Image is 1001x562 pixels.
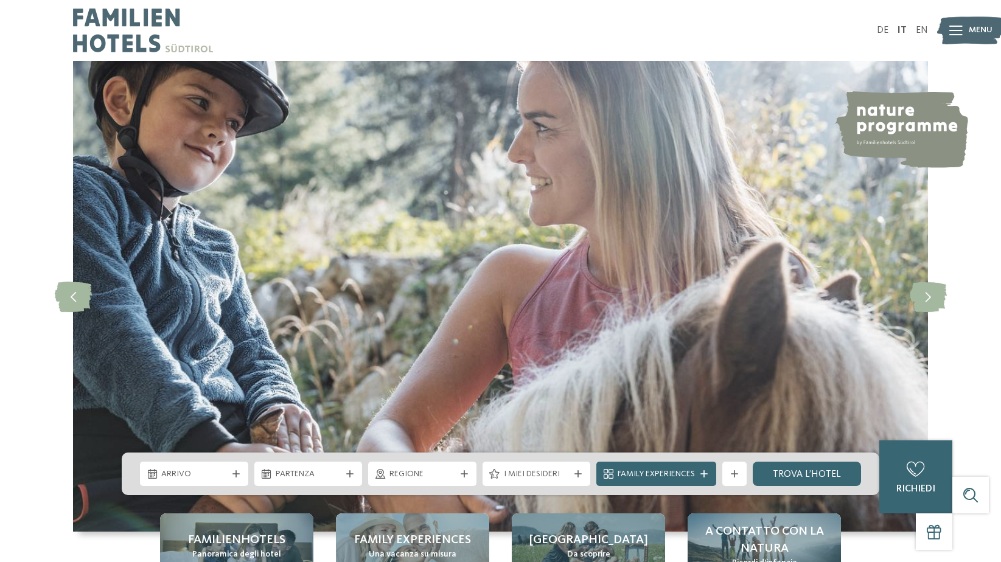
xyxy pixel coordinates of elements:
span: Menu [969,24,992,36]
span: Partenza [276,468,341,480]
span: Family experiences [354,532,471,549]
span: Panoramica degli hotel [192,549,281,561]
a: EN [916,26,928,35]
span: Da scoprire [567,549,610,561]
span: A contatto con la natura [700,523,829,557]
span: Familienhotels [188,532,285,549]
img: Family hotel Alto Adige: the happy family places! [73,61,928,532]
a: DE [877,26,888,35]
span: richiedi [896,484,935,494]
span: Arrivo [161,468,227,480]
span: [GEOGRAPHIC_DATA] [529,532,648,549]
img: nature programme by Familienhotels Südtirol [834,91,968,168]
span: Family Experiences [618,468,695,480]
a: richiedi [879,440,952,513]
span: I miei desideri [504,468,570,480]
a: IT [898,26,907,35]
span: Regione [389,468,455,480]
span: Una vacanza su misura [369,549,456,561]
a: trova l’hotel [753,462,861,486]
